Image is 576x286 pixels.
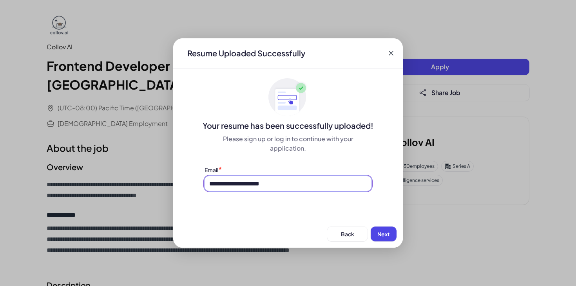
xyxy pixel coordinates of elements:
div: Please sign up or log in to continue with your application. [205,134,371,153]
img: ApplyedMaskGroup3.svg [268,78,308,117]
label: Email [205,166,218,173]
span: Back [341,230,354,237]
button: Back [327,227,368,241]
span: Next [377,230,390,237]
div: Resume Uploaded Successfully [181,48,312,59]
div: Your resume has been successfully uploaded! [173,120,403,131]
button: Next [371,227,397,241]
